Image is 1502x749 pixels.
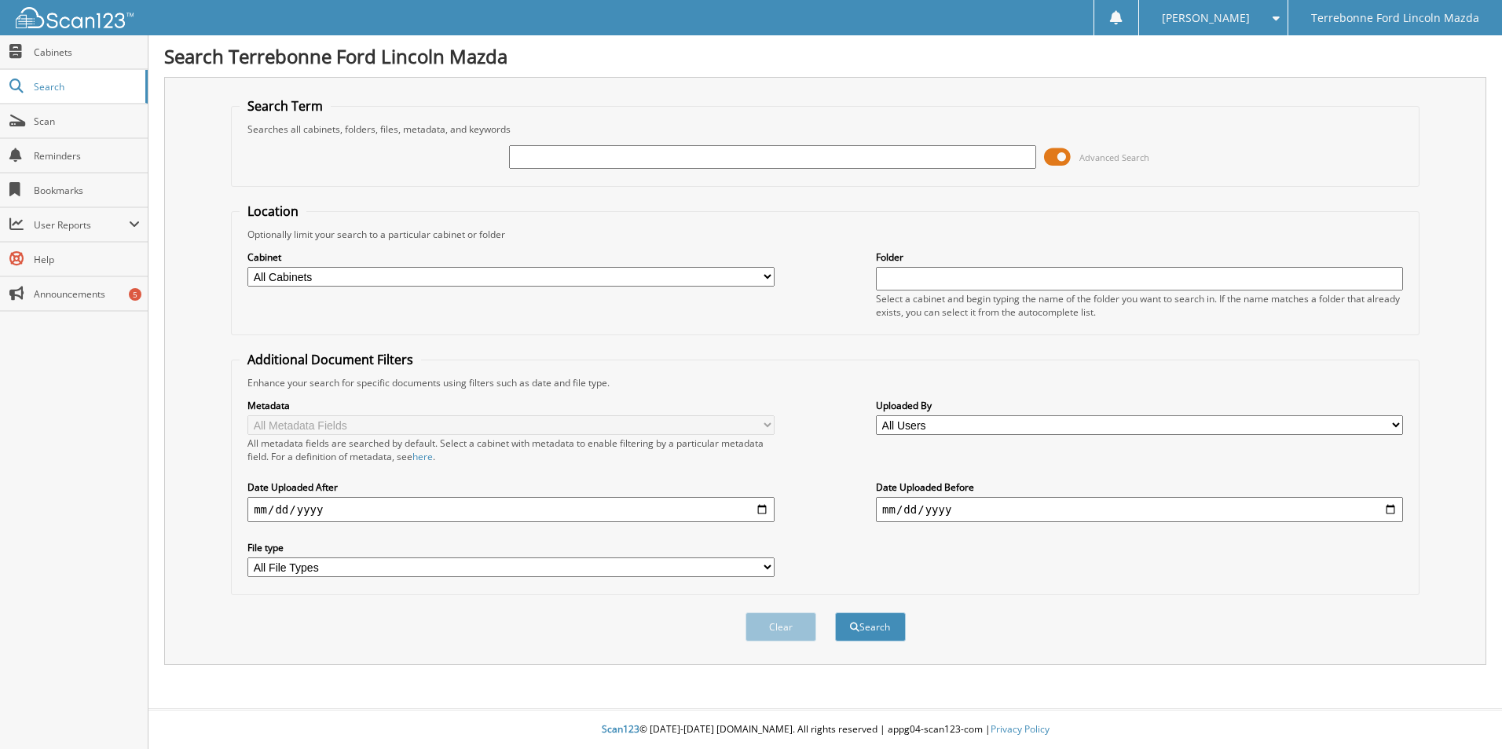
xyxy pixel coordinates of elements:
[412,450,433,463] a: here
[247,480,775,494] label: Date Uploaded After
[1423,674,1502,749] iframe: Chat Widget
[34,184,140,197] span: Bookmarks
[1079,152,1149,163] span: Advanced Search
[876,497,1403,522] input: end
[148,711,1502,749] div: © [DATE]-[DATE] [DOMAIN_NAME]. All rights reserved | appg04-scan123-com |
[746,612,816,641] button: Clear
[34,218,129,232] span: User Reports
[34,115,140,128] span: Scan
[876,399,1403,412] label: Uploaded By
[34,253,140,266] span: Help
[835,612,906,641] button: Search
[240,228,1411,241] div: Optionally limit your search to a particular cabinet or folder
[34,149,140,163] span: Reminders
[602,722,639,736] span: Scan123
[240,351,421,368] legend: Additional Document Filters
[876,480,1403,494] label: Date Uploaded Before
[240,376,1411,389] div: Enhance your search for specific documents using filters such as date and file type.
[164,43,1486,69] h1: Search Terrebonne Ford Lincoln Mazda
[876,292,1403,319] div: Select a cabinet and begin typing the name of the folder you want to search in. If the name match...
[1311,13,1479,23] span: Terrebonne Ford Lincoln Mazda
[247,399,775,412] label: Metadata
[34,46,140,59] span: Cabinets
[247,541,775,554] label: File type
[876,250,1403,264] label: Folder
[34,287,140,301] span: Announcements
[240,203,306,220] legend: Location
[240,122,1411,136] div: Searches all cabinets, folders, files, metadata, and keywords
[991,722,1050,736] a: Privacy Policy
[34,80,137,93] span: Search
[240,97,331,115] legend: Search Term
[129,288,141,301] div: 5
[247,497,775,522] input: start
[247,437,775,463] div: All metadata fields are searched by default. Select a cabinet with metadata to enable filtering b...
[1162,13,1250,23] span: [PERSON_NAME]
[247,250,775,264] label: Cabinet
[16,7,134,28] img: scan123-logo-white.svg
